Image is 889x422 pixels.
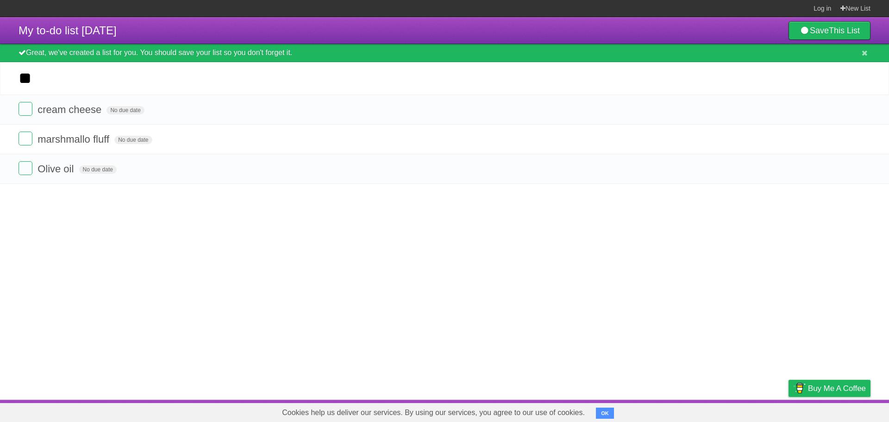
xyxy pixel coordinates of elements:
[789,21,870,40] a: SaveThis List
[808,380,866,397] span: Buy me a coffee
[38,163,76,175] span: Olive oil
[19,132,32,145] label: Done
[829,26,860,35] b: This List
[19,161,32,175] label: Done
[596,408,614,419] button: OK
[665,402,685,420] a: About
[79,165,117,174] span: No due date
[789,380,870,397] a: Buy me a coffee
[19,24,117,37] span: My to-do list [DATE]
[38,104,104,115] span: cream cheese
[19,102,32,116] label: Done
[106,106,144,114] span: No due date
[745,402,765,420] a: Terms
[114,136,152,144] span: No due date
[273,403,594,422] span: Cookies help us deliver our services. By using our services, you agree to our use of cookies.
[696,402,733,420] a: Developers
[812,402,870,420] a: Suggest a feature
[38,133,112,145] span: marshmallo fluff
[776,402,801,420] a: Privacy
[793,380,806,396] img: Buy me a coffee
